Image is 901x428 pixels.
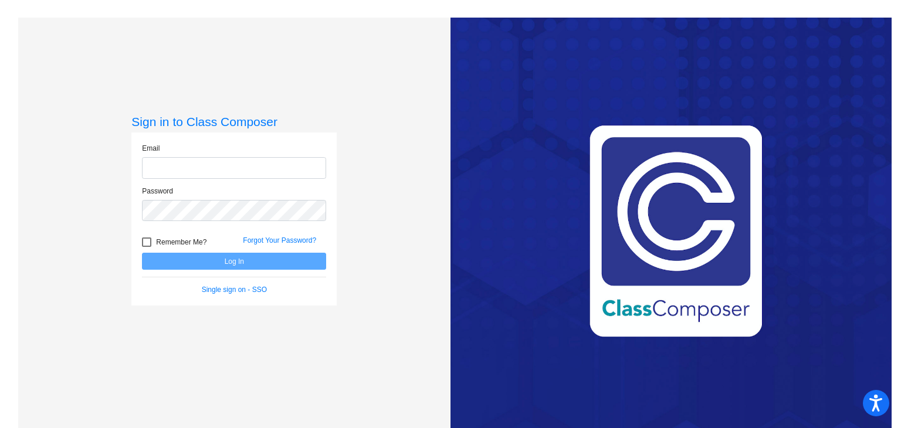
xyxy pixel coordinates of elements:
[142,143,160,154] label: Email
[156,235,206,249] span: Remember Me?
[131,114,337,129] h3: Sign in to Class Composer
[142,253,326,270] button: Log In
[243,236,316,244] a: Forgot Your Password?
[142,186,173,196] label: Password
[202,286,267,294] a: Single sign on - SSO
